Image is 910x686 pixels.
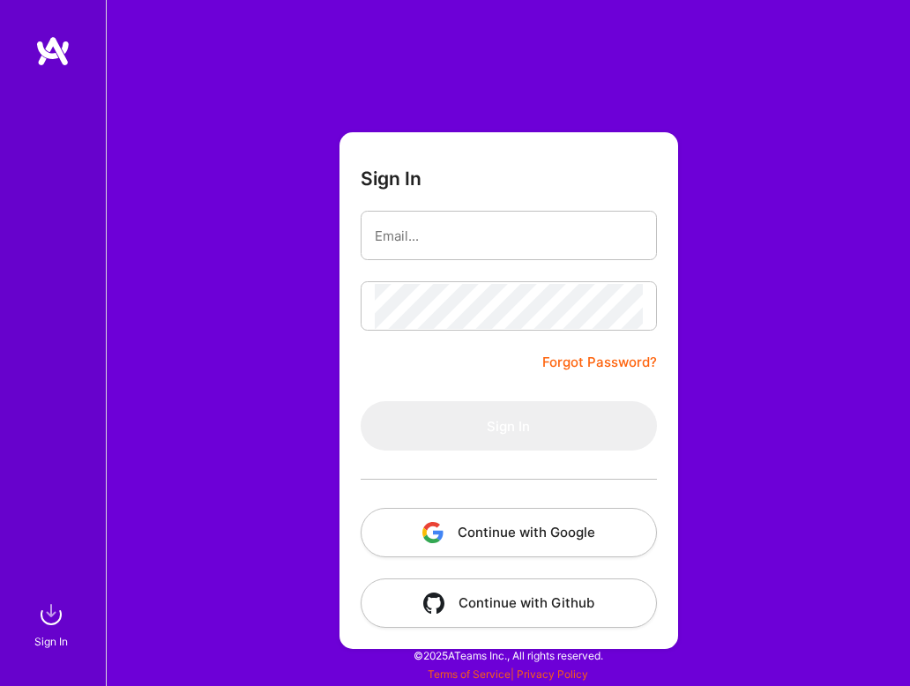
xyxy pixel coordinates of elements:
span: | [428,667,588,681]
div: © 2025 ATeams Inc., All rights reserved. [106,633,910,677]
img: icon [423,593,444,614]
button: Continue with Google [361,508,657,557]
img: logo [35,35,71,67]
a: Forgot Password? [542,352,657,373]
a: Terms of Service [428,667,511,681]
img: sign in [34,597,69,632]
a: Privacy Policy [517,667,588,681]
button: Continue with Github [361,578,657,628]
input: Email... [375,213,643,258]
div: Sign In [34,632,68,651]
a: sign inSign In [37,597,69,651]
img: icon [422,522,444,543]
button: Sign In [361,401,657,451]
h3: Sign In [361,168,421,190]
